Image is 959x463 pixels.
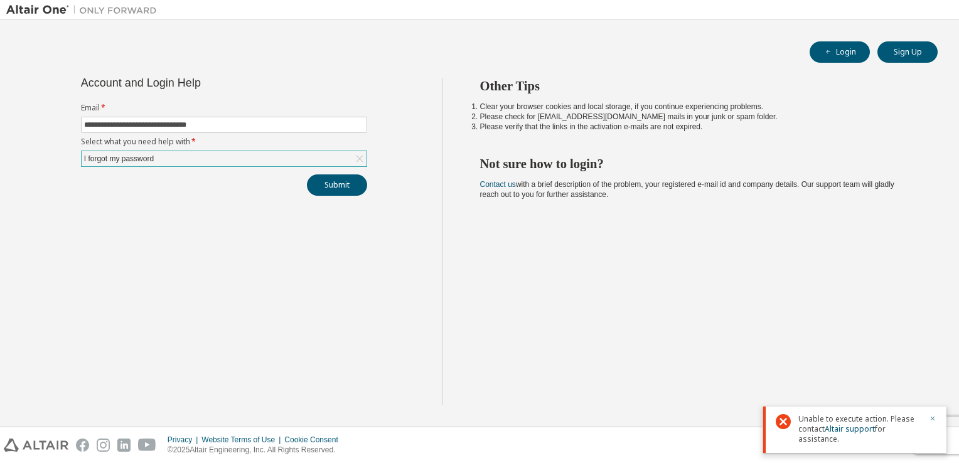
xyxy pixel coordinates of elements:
[284,435,345,445] div: Cookie Consent
[168,435,201,445] div: Privacy
[480,112,916,122] li: Please check for [EMAIL_ADDRESS][DOMAIN_NAME] mails in your junk or spam folder.
[307,174,367,196] button: Submit
[480,180,516,189] a: Contact us
[4,439,68,452] img: altair_logo.svg
[82,151,367,166] div: I forgot my password
[138,439,156,452] img: youtube.svg
[81,103,367,113] label: Email
[97,439,110,452] img: instagram.svg
[810,41,870,63] button: Login
[168,445,346,455] p: © 2025 Altair Engineering, Inc. All Rights Reserved.
[480,122,916,132] li: Please verify that the links in the activation e-mails are not expired.
[81,137,367,147] label: Select what you need help with
[480,180,894,199] span: with a brief description of the problem, your registered e-mail id and company details. Our suppo...
[877,41,938,63] button: Sign Up
[82,152,156,166] div: I forgot my password
[81,78,310,88] div: Account and Login Help
[480,102,916,112] li: Clear your browser cookies and local storage, if you continue experiencing problems.
[117,439,131,452] img: linkedin.svg
[825,423,875,434] a: Altair support
[76,439,89,452] img: facebook.svg
[6,4,163,16] img: Altair One
[480,78,916,94] h2: Other Tips
[201,435,284,445] div: Website Terms of Use
[480,156,916,172] h2: Not sure how to login?
[798,414,921,444] span: Unable to execute action. Please contact for assistance.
